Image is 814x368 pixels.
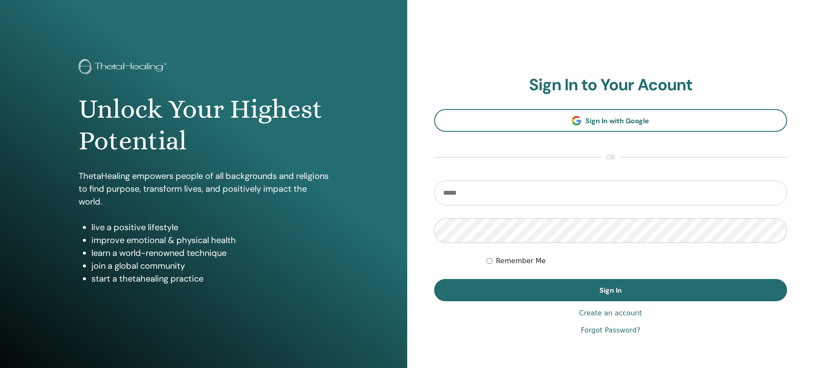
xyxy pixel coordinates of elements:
label: Remember Me [496,256,546,266]
span: or [602,152,620,163]
p: ThetaHealing empowers people of all backgrounds and religions to find purpose, transform lives, a... [79,169,329,208]
li: live a positive lifestyle [91,221,329,234]
li: join a global community [91,259,329,272]
li: improve emotional & physical health [91,234,329,246]
a: Forgot Password? [581,325,640,335]
h2: Sign In to Your Acount [434,75,788,95]
li: start a thetahealing practice [91,272,329,285]
button: Sign In [434,279,788,301]
div: Keep me authenticated indefinitely or until I manually logout [487,256,787,266]
li: learn a world-renowned technique [91,246,329,259]
span: Sign In [599,286,622,295]
h1: Unlock Your Highest Potential [79,93,329,157]
a: Create an account [579,308,642,318]
span: Sign In with Google [585,116,649,125]
a: Sign In with Google [434,109,788,132]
